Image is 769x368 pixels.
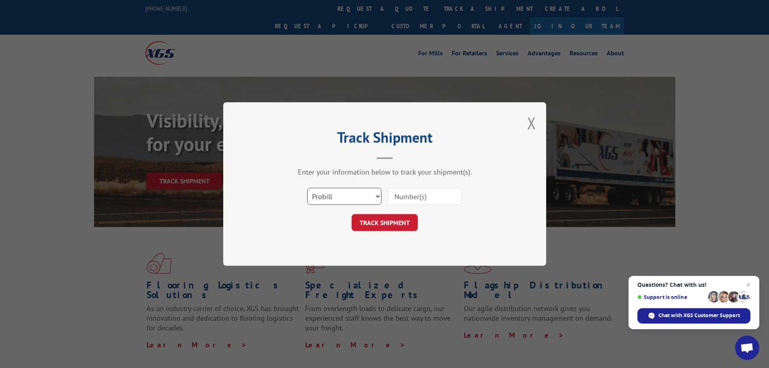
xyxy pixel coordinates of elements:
[637,294,705,300] span: Support is online
[637,308,750,324] div: Chat with XGS Customer Support
[388,188,462,205] input: Number(s)
[658,312,740,319] span: Chat with XGS Customer Support
[527,112,536,134] button: Close modal
[264,167,506,177] div: Enter your information below to track your shipment(s).
[637,282,750,288] span: Questions? Chat with us!
[264,132,506,147] h2: Track Shipment
[744,280,753,290] span: Close chat
[735,336,759,360] div: Open chat
[352,214,418,231] button: TRACK SHIPMENT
